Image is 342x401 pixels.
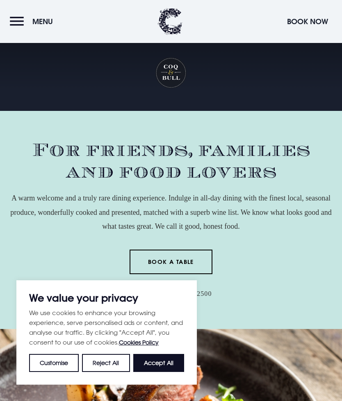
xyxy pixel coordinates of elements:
[10,286,332,300] p: or call us on
[29,308,184,347] p: We use cookies to enhance your browsing experience, serve personalised ads or content, and analys...
[283,13,332,30] button: Book Now
[16,280,197,385] div: We value your privacy
[82,354,130,372] button: Reject All
[10,191,332,233] p: A warm welcome and a truly rare dining experience. Indulge in all-day dining with the finest loca...
[155,57,187,89] h1: Coq & Bull
[10,140,332,183] h2: For friends, families and food lovers
[29,293,184,303] p: We value your privacy
[10,13,57,30] button: Menu
[119,339,159,346] a: Cookies Policy
[32,17,53,26] span: Menu
[29,354,79,372] button: Customise
[130,250,213,274] a: Book a Table
[133,354,184,372] button: Accept All
[158,8,182,35] img: Clandeboye Lodge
